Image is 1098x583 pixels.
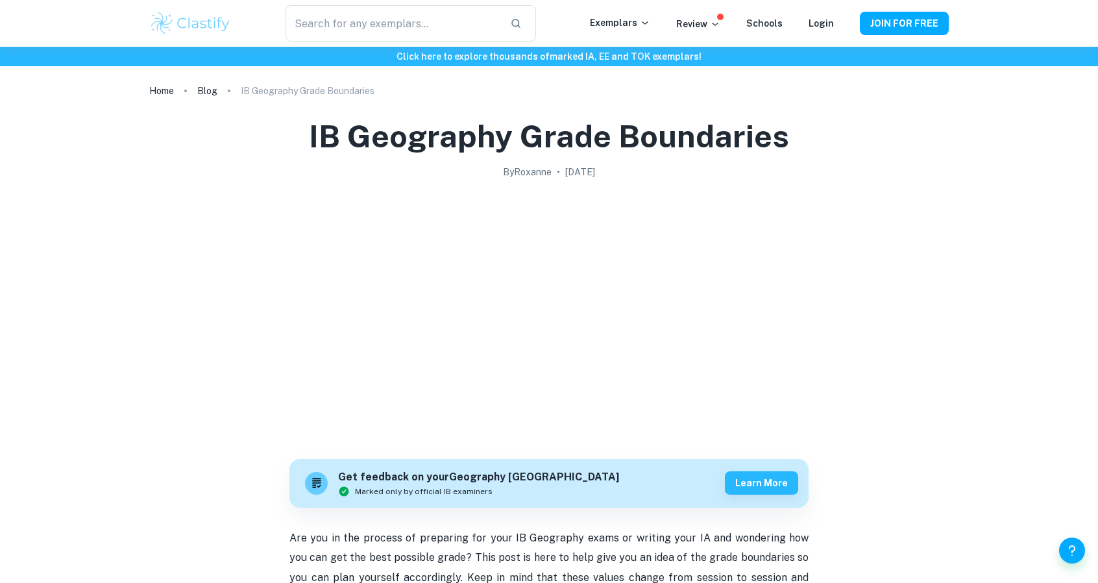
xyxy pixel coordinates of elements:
[557,165,560,179] p: •
[746,18,783,29] a: Schools
[1059,538,1085,564] button: Help and Feedback
[197,82,217,100] a: Blog
[590,16,650,30] p: Exemplars
[289,459,809,508] a: Get feedback on yourGeography [GEOGRAPHIC_DATA]Marked only by official IB examinersLearn more
[860,12,949,35] button: JOIN FOR FREE
[503,165,552,179] h2: By Roxanne
[809,18,834,29] a: Login
[355,486,493,497] span: Marked only by official IB examiners
[149,10,232,36] img: Clastify logo
[338,469,619,486] h6: Get feedback on your Geography [GEOGRAPHIC_DATA]
[3,49,1095,64] h6: Click here to explore thousands of marked IA, EE and TOK exemplars !
[241,84,374,98] p: IB Geography Grade Boundaries
[309,116,789,157] h1: IB Geography Grade Boundaries
[286,5,500,42] input: Search for any exemplars...
[565,165,595,179] h2: [DATE]
[676,17,720,31] p: Review
[149,82,174,100] a: Home
[725,471,798,495] button: Learn more
[289,184,809,444] img: IB Geography Grade Boundaries cover image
